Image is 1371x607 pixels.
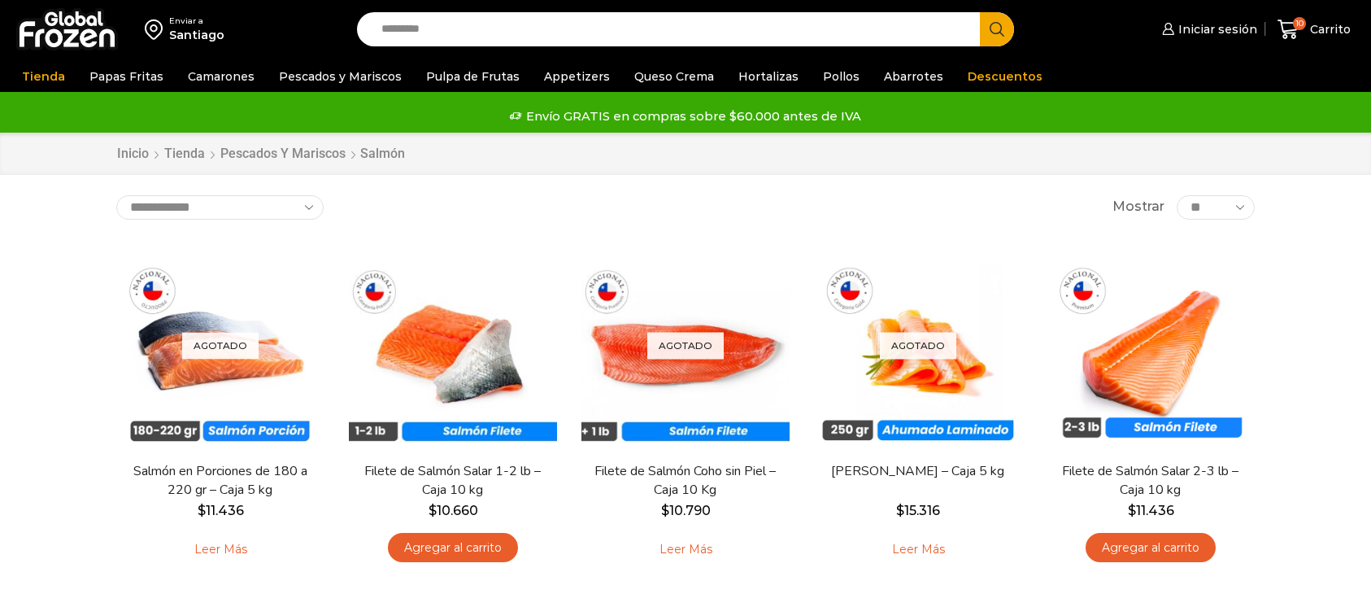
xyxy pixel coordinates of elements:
[14,61,73,92] a: Tienda
[825,462,1012,481] a: [PERSON_NAME] – Caja 5 kg
[429,503,437,518] span: $
[163,145,206,164] a: Tienda
[127,462,314,500] a: Salmón en Porciones de 180 a 220 gr – Caja 5 kg
[81,61,172,92] a: Papas Fritas
[661,503,711,518] bdi: 10.790
[634,533,738,567] a: Leé más sobre “Filete de Salmón Coho sin Piel – Caja 10 Kg”
[730,61,807,92] a: Hortalizas
[1306,21,1351,37] span: Carrito
[1273,11,1355,49] a: 10 Carrito
[980,12,1014,46] button: Search button
[1128,503,1136,518] span: $
[1057,462,1244,500] a: Filete de Salmón Salar 2-3 lb – Caja 10 kg
[876,61,951,92] a: Abarrotes
[647,332,724,359] p: Agotado
[220,145,346,164] a: Pescados y Mariscos
[116,145,150,164] a: Inicio
[1086,533,1216,563] a: Agregar al carrito: “Filete de Salmón Salar 2-3 lb - Caja 10 kg”
[896,503,940,518] bdi: 15.316
[180,61,263,92] a: Camarones
[418,61,528,92] a: Pulpa de Frutas
[867,533,970,567] a: Leé más sobre “Salmón Ahumado Laminado - Caja 5 kg”
[880,332,956,359] p: Agotado
[1112,198,1164,216] span: Mostrar
[198,503,244,518] bdi: 11.436
[182,332,259,359] p: Agotado
[169,533,272,567] a: Leé más sobre “Salmón en Porciones de 180 a 220 gr - Caja 5 kg”
[429,503,478,518] bdi: 10.660
[169,27,224,43] div: Santiago
[1158,13,1257,46] a: Iniciar sesión
[145,15,169,43] img: address-field-icon.svg
[960,61,1051,92] a: Descuentos
[815,61,868,92] a: Pollos
[1128,503,1174,518] bdi: 11.436
[896,503,904,518] span: $
[198,503,206,518] span: $
[1293,17,1306,30] span: 10
[661,503,669,518] span: $
[169,15,224,27] div: Enviar a
[116,145,405,164] nav: Breadcrumb
[360,146,405,161] h1: Salmón
[116,195,324,220] select: Pedido de la tienda
[359,462,546,500] a: Filete de Salmón Salar 1-2 lb – Caja 10 kg
[271,61,410,92] a: Pescados y Mariscos
[626,61,722,92] a: Queso Crema
[388,533,518,563] a: Agregar al carrito: “Filete de Salmón Salar 1-2 lb – Caja 10 kg”
[1174,21,1257,37] span: Iniciar sesión
[592,462,779,500] a: Filete de Salmón Coho sin Piel – Caja 10 Kg
[536,61,618,92] a: Appetizers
